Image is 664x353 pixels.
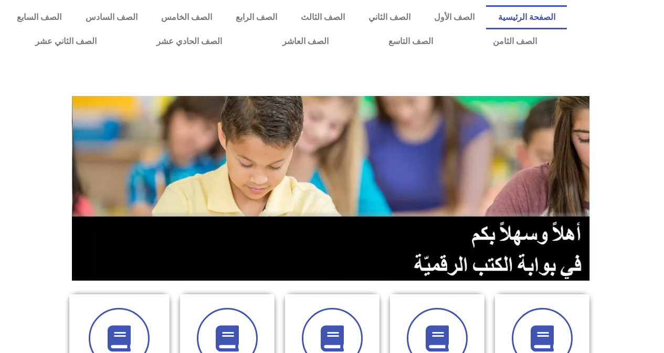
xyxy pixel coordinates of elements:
a: الصف العاشر [252,29,359,54]
a: الصف الثالث [289,5,356,29]
a: الصفحة الرئيسية [486,5,567,29]
a: الصف الثاني [356,5,422,29]
a: الصف الرابع [224,5,289,29]
a: الصف الثامن [463,29,567,54]
a: الصف الخامس [149,5,224,29]
a: الصف الأول [422,5,486,29]
a: الصف السابع [5,5,73,29]
a: الصف الحادي عشر [127,29,252,54]
a: الصف السادس [73,5,149,29]
a: الصف الثاني عشر [5,29,127,54]
a: الصف التاسع [359,29,463,54]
